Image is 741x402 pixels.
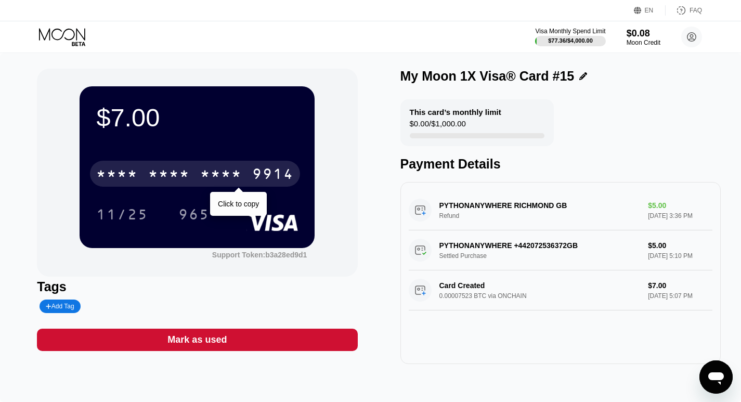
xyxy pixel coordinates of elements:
div: EN [645,7,654,14]
div: $0.00 / $1,000.00 [410,119,466,133]
div: Payment Details [400,157,721,172]
div: Tags [37,279,357,294]
div: Add Tag [46,303,74,310]
div: Visa Monthly Spend Limit [535,28,605,35]
div: Support Token:b3a28ed9d1 [212,251,307,259]
div: 9914 [252,167,294,184]
iframe: Button to launch messaging window [699,360,733,394]
div: My Moon 1X Visa® Card #15 [400,69,575,84]
div: $77.36 / $4,000.00 [548,37,593,44]
div: Mark as used [37,329,357,351]
div: 11/25 [96,208,148,224]
div: 965 [171,201,217,227]
div: $7.00 [96,103,298,132]
div: $0.08 [627,28,660,39]
div: Moon Credit [627,39,660,46]
div: Mark as used [167,334,227,346]
div: Visa Monthly Spend Limit$77.36/$4,000.00 [535,28,605,46]
div: FAQ [666,5,702,16]
div: FAQ [690,7,702,14]
div: 965 [178,208,210,224]
div: Add Tag [40,300,80,313]
div: Click to copy [218,200,259,208]
div: 11/25 [88,201,156,227]
div: $0.08Moon Credit [627,28,660,46]
div: Support Token: b3a28ed9d1 [212,251,307,259]
div: EN [634,5,666,16]
div: This card’s monthly limit [410,108,501,116]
